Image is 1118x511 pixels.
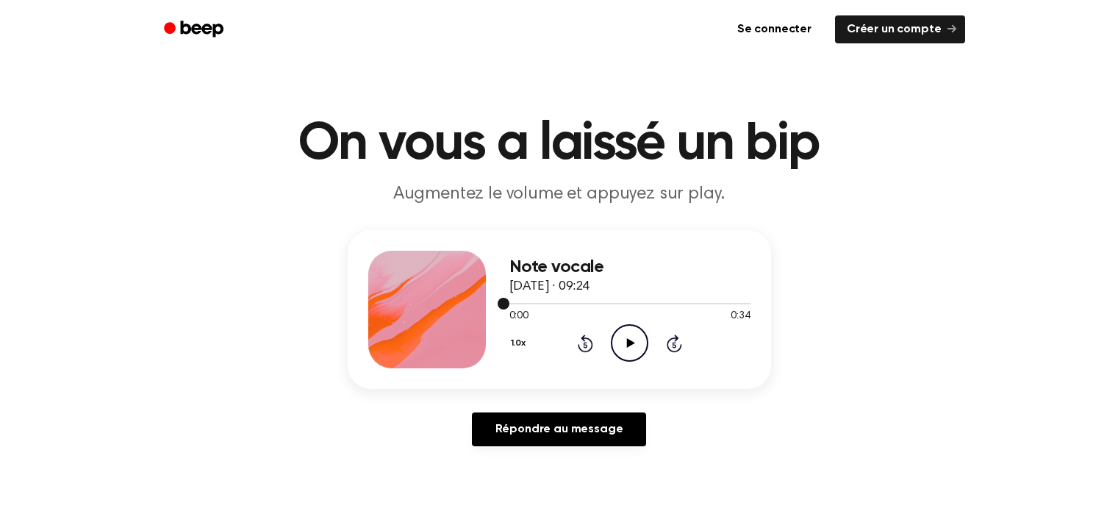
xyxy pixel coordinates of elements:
[154,15,237,44] a: Bip
[731,311,750,321] font: 0:34
[298,118,819,171] font: On vous a laissé un bip
[509,311,528,321] font: 0:00
[835,15,965,43] a: Créer un compte
[509,258,604,276] font: Note vocale
[393,185,725,203] font: Augmentez le volume et appuyez sur play.
[511,339,526,348] font: 1.0x
[847,24,942,35] font: Créer un compte
[737,24,811,35] font: Se connecter
[723,12,826,46] a: Se connecter
[495,424,623,435] font: Répondre au message
[472,412,647,446] a: Répondre au message
[509,280,590,293] font: [DATE] · 09:24
[509,331,531,356] button: 1.0x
